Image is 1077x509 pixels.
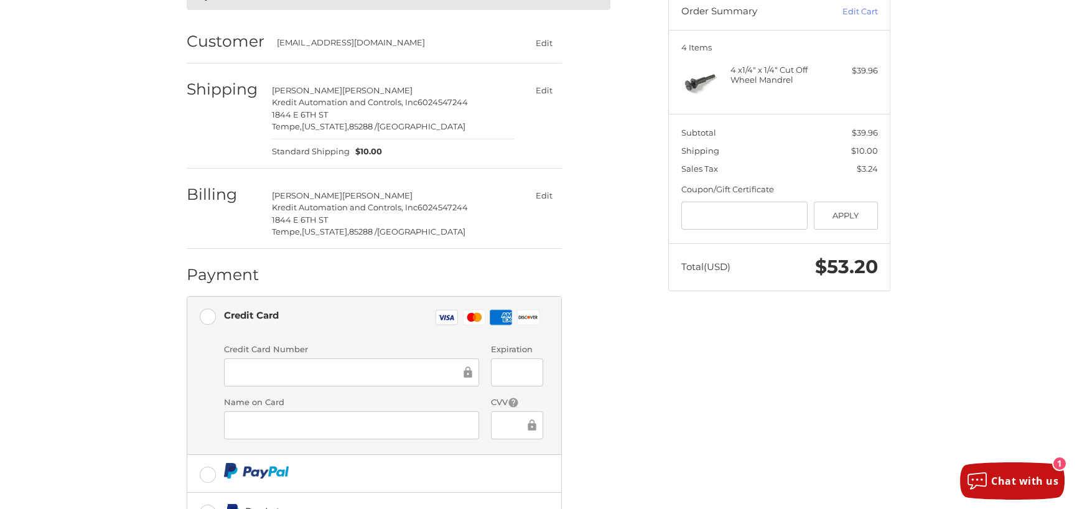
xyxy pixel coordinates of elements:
span: $10.00 [851,146,878,156]
span: Shipping [681,146,719,156]
span: Subtotal [681,128,716,138]
div: Credit Card [224,305,279,325]
h2: Billing [187,185,259,204]
label: CVV [491,396,543,409]
span: $10.00 [350,146,383,158]
span: 6024547244 [417,202,468,212]
h3: Order Summary [681,6,815,18]
img: PayPal icon [224,463,289,479]
span: [GEOGRAPHIC_DATA] [377,226,465,236]
div: Coupon/Gift Certificate [681,184,878,196]
button: Apply [814,202,878,230]
span: Total (USD) [681,261,730,273]
h2: Payment [187,265,259,284]
span: [US_STATE], [302,121,349,131]
button: Chat with us [960,462,1065,500]
span: Chat with us [991,474,1058,488]
span: $39.96 [852,128,878,138]
button: Edit [526,34,562,52]
span: 6024547244 [417,97,468,107]
span: 85288 / [349,226,377,236]
iframe: Secure Credit Card Frame - Credit Card Number [233,365,461,380]
span: [PERSON_NAME] [272,190,342,200]
div: 1 [1053,457,1066,470]
span: [PERSON_NAME] [272,85,342,95]
label: Name on Card [224,396,479,409]
span: Sales Tax [681,164,718,174]
span: 1844 E 6TH ST [272,110,328,119]
h2: Shipping [187,80,259,99]
h3: 4 Items [681,42,878,52]
button: Edit [526,82,562,100]
div: $39.96 [829,65,878,77]
span: Kredit Automation and Controls, Inc [272,202,417,212]
span: [PERSON_NAME] [342,190,413,200]
span: Kredit Automation and Controls, Inc [272,97,417,107]
input: Gift Certificate or Coupon Code [681,202,808,230]
span: Tempe, [272,121,302,131]
span: 1844 E 6TH ST [272,215,328,225]
span: Standard Shipping [272,146,350,158]
iframe: Secure Credit Card Frame - Cardholder Name [233,418,470,432]
button: Edit [526,187,562,205]
label: Credit Card Number [224,343,479,356]
span: 85288 / [349,121,377,131]
label: Expiration [491,343,543,356]
a: Edit Cart [815,6,878,18]
iframe: Secure Credit Card Frame - Expiration Date [500,365,534,380]
span: $53.20 [815,255,878,278]
span: Tempe, [272,226,302,236]
span: [GEOGRAPHIC_DATA] [377,121,465,131]
div: [EMAIL_ADDRESS][DOMAIN_NAME] [277,37,502,49]
span: $3.24 [857,164,878,174]
h4: 4 x 1/4" x 1/4" Cut Off Wheel Mandrel [730,65,826,85]
span: [PERSON_NAME] [342,85,413,95]
span: [US_STATE], [302,226,349,236]
iframe: Secure Credit Card Frame - CVV [500,418,525,432]
h2: Customer [187,32,264,51]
